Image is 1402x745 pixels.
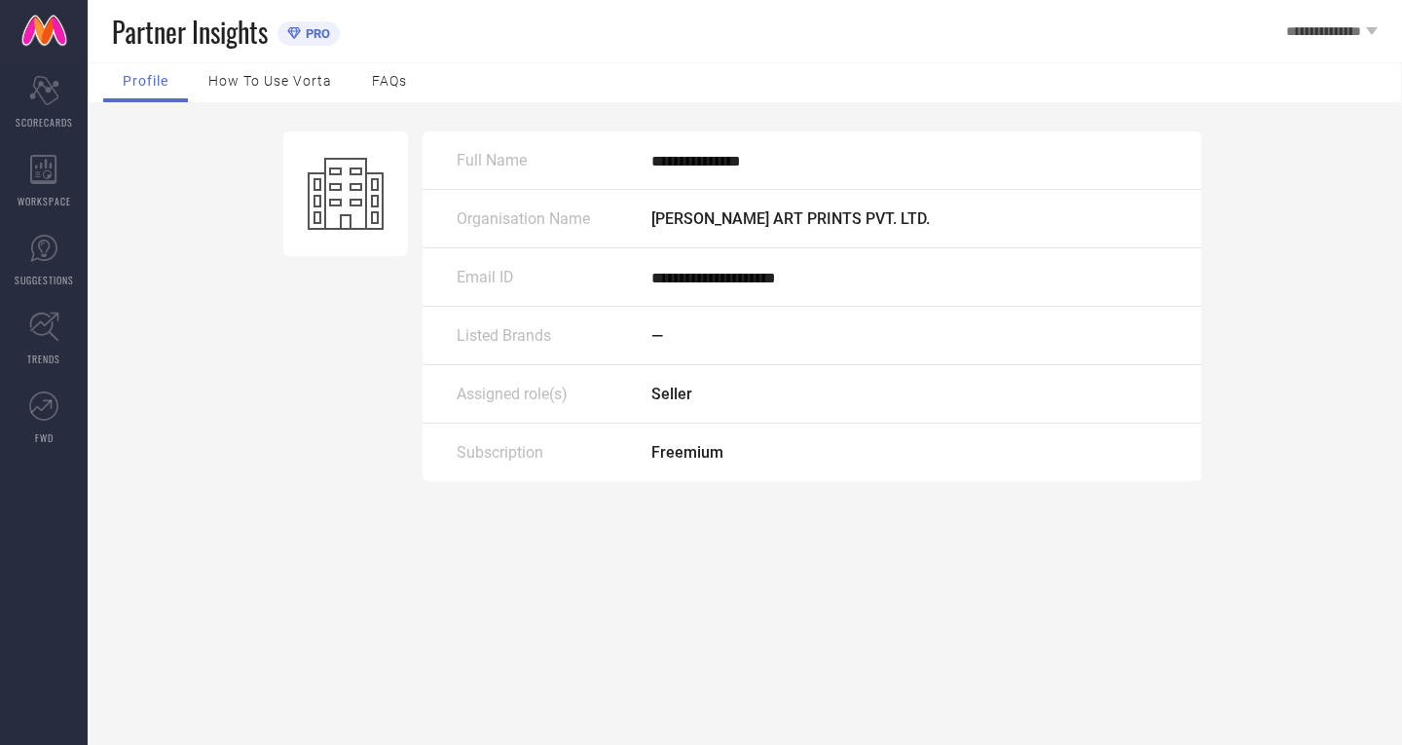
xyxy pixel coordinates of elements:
[16,115,73,130] span: SCORECARDS
[208,73,332,89] span: How to use Vorta
[457,326,551,345] span: Listed Brands
[651,443,723,462] span: Freemium
[15,273,74,287] span: SUGGESTIONS
[651,326,663,345] span: —
[457,209,590,228] span: Organisation Name
[651,385,692,403] span: Seller
[372,73,407,89] span: FAQs
[651,209,930,228] span: [PERSON_NAME] ART PRINTS PVT. LTD.
[457,268,514,286] span: Email ID
[457,443,543,462] span: Subscription
[457,151,527,169] span: Full Name
[35,430,54,445] span: FWD
[457,385,568,403] span: Assigned role(s)
[27,352,60,366] span: TRENDS
[123,73,168,89] span: Profile
[18,194,71,208] span: WORKSPACE
[301,26,330,41] span: PRO
[112,12,268,52] span: Partner Insights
